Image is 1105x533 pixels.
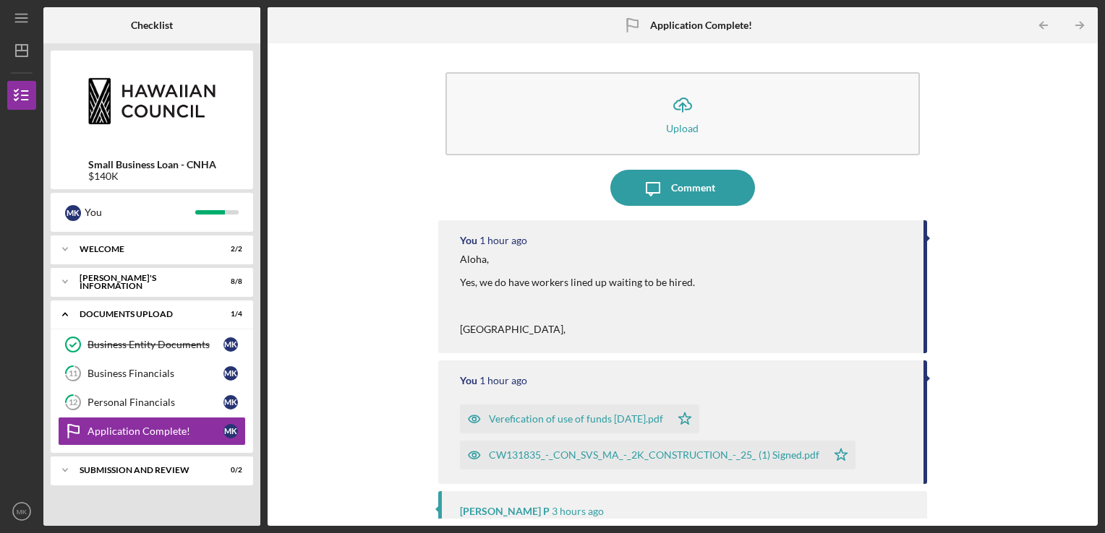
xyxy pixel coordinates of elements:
a: Application Complete!MK [58,417,246,446]
a: 11Business FinancialsMK [58,359,246,388]
div: 8 / 8 [216,277,242,286]
button: Comment [610,170,755,206]
b: Checklist [131,19,173,31]
div: Upload [666,123,699,134]
b: Small Business Loan - CNHA [88,159,216,170]
div: M K [223,366,238,381]
tspan: 11 [69,369,77,378]
b: Application Complete! [650,19,752,31]
a: Business Entity DocumentsMK [58,330,246,359]
div: $140K [88,170,216,182]
div: Business Entity Documents [88,339,223,350]
div: [PERSON_NAME] P [460,506,550,517]
time: 2025-09-15 19:04 [552,506,604,517]
div: [PERSON_NAME]'S INFORMATION [80,274,206,290]
div: You [460,375,477,386]
button: CW131835_-_CON_SVS_MA_-_2K_CONSTRUCTION_-_25_ (1) Signed.pdf [460,441,856,469]
div: Comment [671,170,715,206]
a: 12Personal FinancialsMK [58,388,246,417]
div: M K [223,337,238,352]
div: 1 / 4 [216,310,242,318]
button: Upload [445,72,921,155]
div: WELCOME [80,245,206,253]
div: Application Complete! [88,425,223,437]
div: 0 / 2 [216,466,242,474]
tspan: 12 [69,398,77,407]
div: SUBMISSION AND REVIEW [80,466,206,474]
time: 2025-09-15 21:08 [479,375,527,386]
button: MK [7,497,36,526]
time: 2025-09-15 21:09 [479,235,527,246]
text: MK [17,508,27,516]
div: Aloha, Yes, we do have workers lined up waiting to be hired. [GEOGRAPHIC_DATA], [460,253,695,335]
div: M K [223,395,238,409]
div: 2 / 2 [216,245,242,253]
button: Verefication of use of funds [DATE].pdf [460,404,699,433]
div: DOCUMENTS UPLOAD [80,310,206,318]
div: You [85,200,195,225]
div: Personal Financials [88,396,223,408]
div: M K [65,205,81,221]
div: M K [223,424,238,438]
div: Business Financials [88,368,223,379]
div: Verefication of use of funds [DATE].pdf [489,413,663,425]
div: You [460,235,477,246]
div: CW131835_-_CON_SVS_MA_-_2K_CONSTRUCTION_-_25_ (1) Signed.pdf [489,449,819,461]
img: Product logo [51,58,253,144]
